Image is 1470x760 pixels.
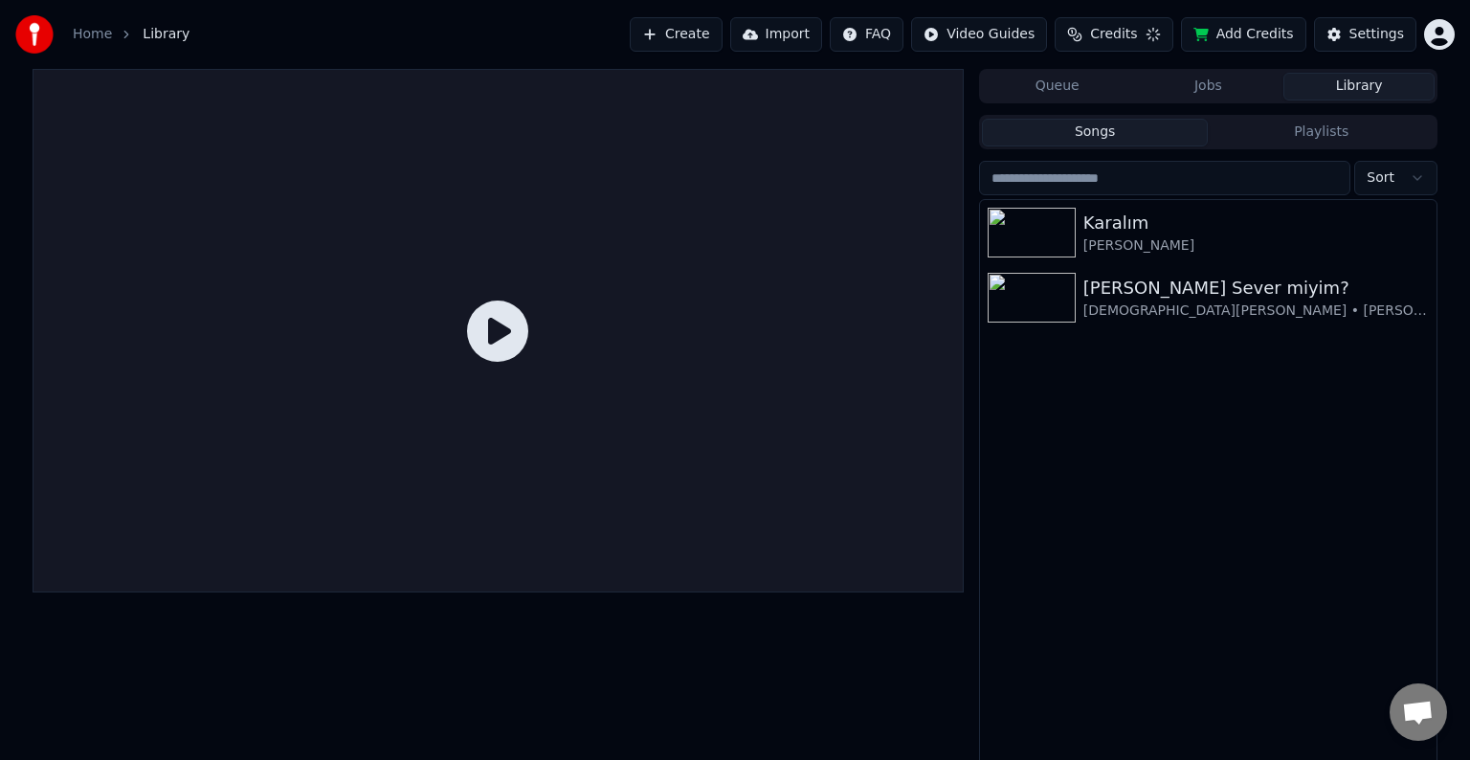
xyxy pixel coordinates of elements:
button: Create [630,17,723,52]
div: Settings [1349,25,1404,44]
button: FAQ [830,17,903,52]
button: Import [730,17,822,52]
div: Karalım [1083,210,1429,236]
a: Açık sohbet [1390,683,1447,741]
button: Settings [1314,17,1416,52]
button: Library [1283,73,1435,101]
div: [PERSON_NAME] Sever miyim? [1083,275,1429,302]
button: Playlists [1208,119,1435,146]
nav: breadcrumb [73,25,189,44]
button: Credits [1055,17,1172,52]
button: Add Credits [1181,17,1306,52]
button: Songs [982,119,1209,146]
button: Jobs [1133,73,1284,101]
span: Credits [1090,25,1137,44]
span: Sort [1367,168,1394,188]
button: Video Guides [911,17,1047,52]
img: youka [15,15,54,54]
a: Home [73,25,112,44]
button: Queue [982,73,1133,101]
span: Library [143,25,189,44]
div: [DEMOGRAPHIC_DATA][PERSON_NAME] • [PERSON_NAME] [1083,302,1429,321]
div: [PERSON_NAME] [1083,236,1429,256]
